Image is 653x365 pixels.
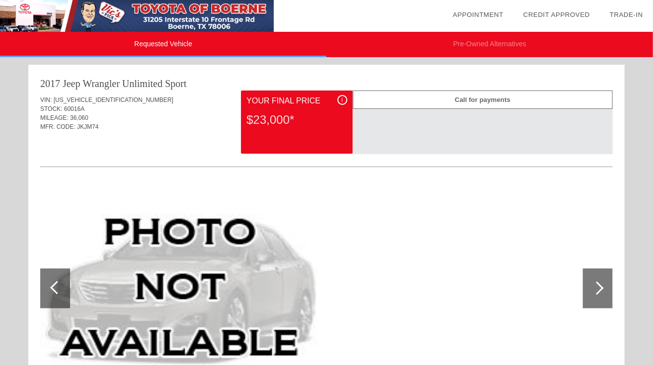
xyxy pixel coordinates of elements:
[40,137,613,153] div: Quoted on [DATE] 2:48:21 AM
[246,107,347,133] div: $23,000*
[40,123,76,130] span: MFR. CODE:
[341,96,343,103] span: i
[610,11,643,18] a: Trade-In
[54,96,173,103] span: [US_VEHICLE_IDENTIFICATION_NUMBER]
[77,123,98,130] span: JKJM74
[353,91,613,109] div: Call for payments
[40,114,69,121] span: MILEAGE:
[40,105,62,112] span: STOCK:
[70,114,88,121] span: 36,060
[523,11,590,18] a: Credit Approved
[64,105,84,112] span: 60016A
[453,11,503,18] a: Appointment
[40,77,120,91] div: 2017 Jeep Wrangler
[246,95,347,107] div: Your Final Price
[122,77,186,91] div: Unlimited Sport
[326,32,653,57] li: Pre-Owned Alternatives
[40,96,52,103] span: VIN:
